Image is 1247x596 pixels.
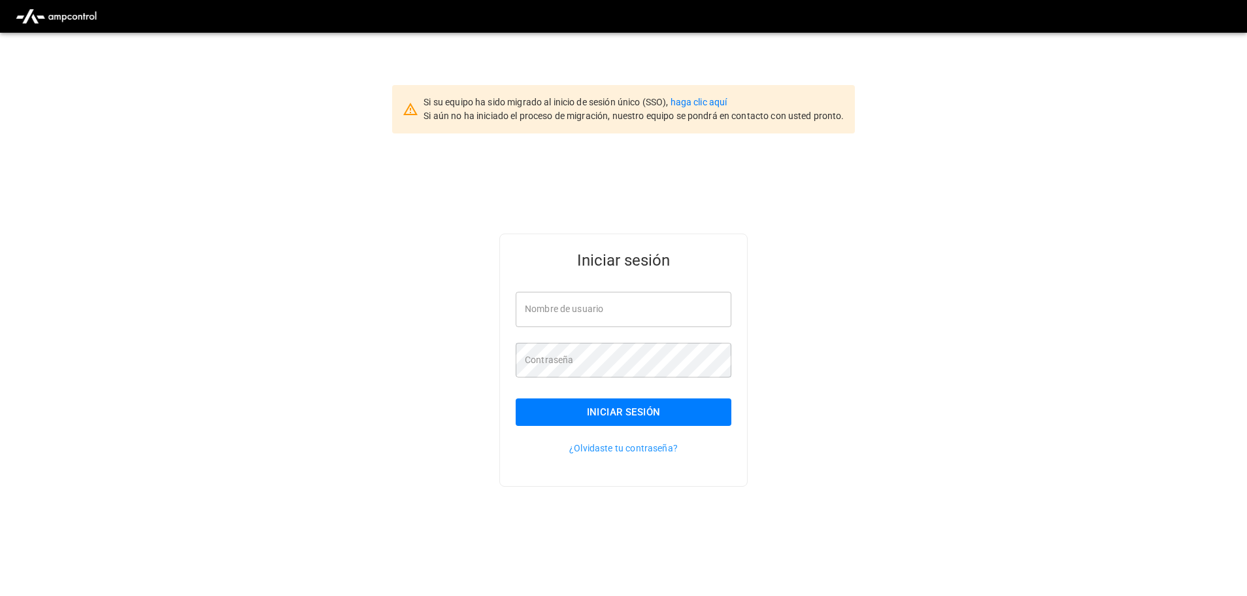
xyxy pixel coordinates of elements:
p: ¿Olvidaste tu contraseña? [516,442,731,455]
a: haga clic aquí [671,97,727,107]
span: Si su equipo ha sido migrado al inicio de sesión único (SSO), [424,97,670,107]
h5: Iniciar sesión [516,250,731,271]
img: ampcontrol.io logo [10,4,102,29]
button: Iniciar sesión [516,398,731,426]
span: Si aún no ha iniciado el proceso de migración, nuestro equipo se pondrá en contacto con usted pro... [424,111,844,121]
